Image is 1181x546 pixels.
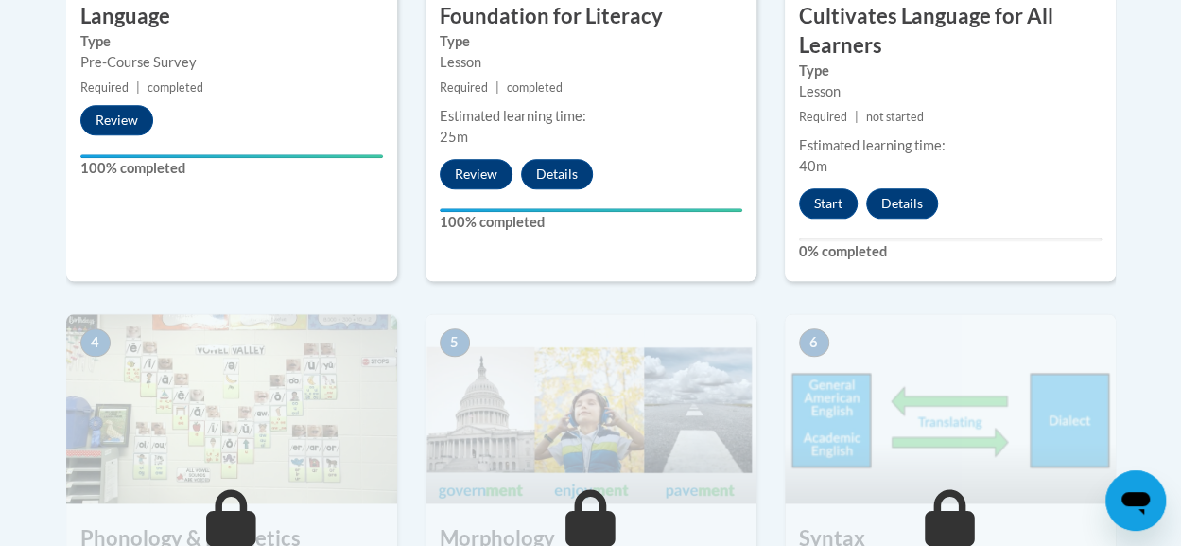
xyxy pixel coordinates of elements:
[855,110,859,124] span: |
[426,314,756,503] img: Course Image
[799,328,829,357] span: 6
[440,31,742,52] label: Type
[66,314,397,503] img: Course Image
[80,31,383,52] label: Type
[799,61,1102,81] label: Type
[1105,470,1166,531] iframe: Button to launch messaging window
[80,158,383,179] label: 100% completed
[785,314,1116,503] img: Course Image
[136,80,140,95] span: |
[440,80,488,95] span: Required
[440,52,742,73] div: Lesson
[866,188,938,219] button: Details
[440,208,742,212] div: Your progress
[80,80,129,95] span: Required
[440,106,742,127] div: Estimated learning time:
[80,52,383,73] div: Pre-Course Survey
[799,81,1102,102] div: Lesson
[507,80,563,95] span: completed
[80,105,153,135] button: Review
[80,328,111,357] span: 4
[440,129,468,145] span: 25m
[440,159,512,189] button: Review
[799,158,827,174] span: 40m
[799,110,847,124] span: Required
[521,159,593,189] button: Details
[440,328,470,357] span: 5
[866,110,924,124] span: not started
[799,241,1102,262] label: 0% completed
[80,154,383,158] div: Your progress
[495,80,499,95] span: |
[148,80,203,95] span: completed
[799,188,858,219] button: Start
[799,135,1102,156] div: Estimated learning time:
[440,212,742,233] label: 100% completed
